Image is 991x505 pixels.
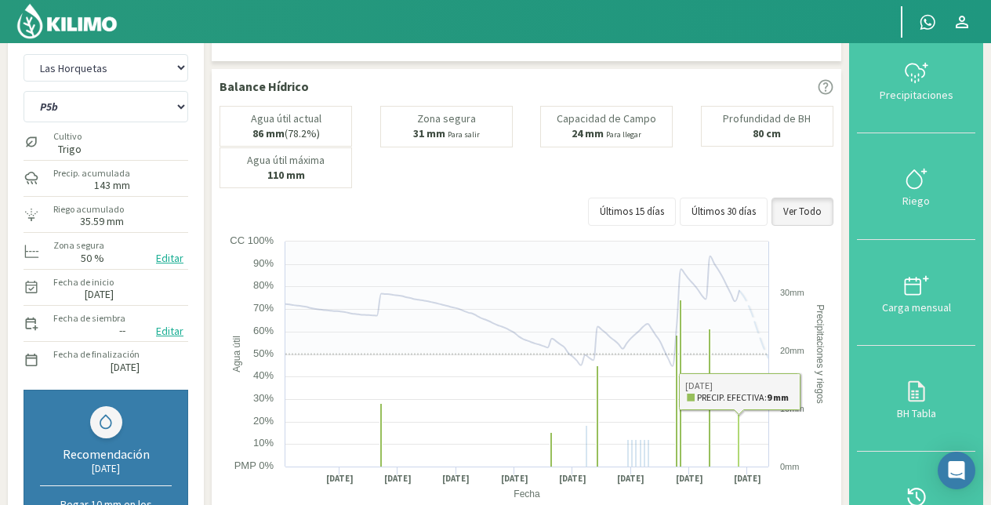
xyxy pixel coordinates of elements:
label: Fecha de finalización [53,347,140,361]
div: Carga mensual [862,302,971,313]
button: Precipitaciones [857,27,975,133]
label: Precip. acumulada [53,166,130,180]
button: Últimos 15 días [588,198,676,226]
label: Fecha de inicio [53,275,114,289]
div: BH Tabla [862,408,971,419]
text: PMP 0% [234,460,274,471]
text: 40% [253,369,274,381]
p: Zona segura [417,113,476,125]
label: -- [119,325,125,336]
b: 86 mm [252,126,285,140]
text: 10% [253,437,274,449]
small: Para salir [448,129,480,140]
button: Últimos 30 días [680,198,768,226]
p: Capacidad de Campo [557,113,656,125]
button: Editar [151,249,188,267]
b: 31 mm [413,126,445,140]
button: Editar [151,322,188,340]
label: Cultivo [53,129,82,144]
text: 20mm [780,346,804,355]
text: [DATE] [384,473,412,485]
text: [DATE] [559,473,586,485]
label: Fecha de siembra [53,311,125,325]
text: [DATE] [734,473,761,485]
text: 80% [253,279,274,291]
b: 110 mm [267,168,305,182]
div: Riego [862,195,971,206]
text: 10mm [780,404,804,413]
p: Agua útil máxima [247,154,325,166]
text: 90% [253,257,274,269]
label: [DATE] [111,362,140,372]
label: 143 mm [94,180,130,191]
text: Agua útil [231,336,242,372]
div: [DATE] [40,462,172,475]
div: Open Intercom Messenger [938,452,975,489]
text: 20% [253,415,274,427]
text: [DATE] [676,473,703,485]
text: 30mm [780,288,804,297]
img: Kilimo [16,2,118,40]
text: 70% [253,302,274,314]
div: Recomendación [40,446,172,462]
label: 50 % [81,253,104,263]
p: Profundidad de BH [723,113,811,125]
div: Precipitaciones [862,89,971,100]
button: Carga mensual [857,240,975,346]
text: 50% [253,347,274,359]
button: Riego [857,133,975,239]
label: 35.59 mm [80,216,124,227]
b: 80 cm [753,126,781,140]
text: CC 100% [230,234,274,246]
text: [DATE] [326,473,354,485]
text: [DATE] [501,473,528,485]
p: Agua útil actual [251,113,321,125]
label: [DATE] [85,289,114,300]
p: (78.2%) [252,128,320,140]
p: Balance Hídrico [220,77,309,96]
label: Riego acumulado [53,202,124,216]
label: Zona segura [53,238,104,252]
button: Ver Todo [771,198,833,226]
text: Fecha [514,489,540,500]
button: BH Tabla [857,346,975,452]
label: Trigo [53,144,82,154]
text: [DATE] [442,473,470,485]
b: 24 mm [572,126,604,140]
small: Para llegar [606,129,641,140]
text: 60% [253,325,274,336]
text: [DATE] [617,473,644,485]
text: Precipitaciones y riegos [815,304,826,404]
text: 30% [253,392,274,404]
text: 0mm [780,462,799,471]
